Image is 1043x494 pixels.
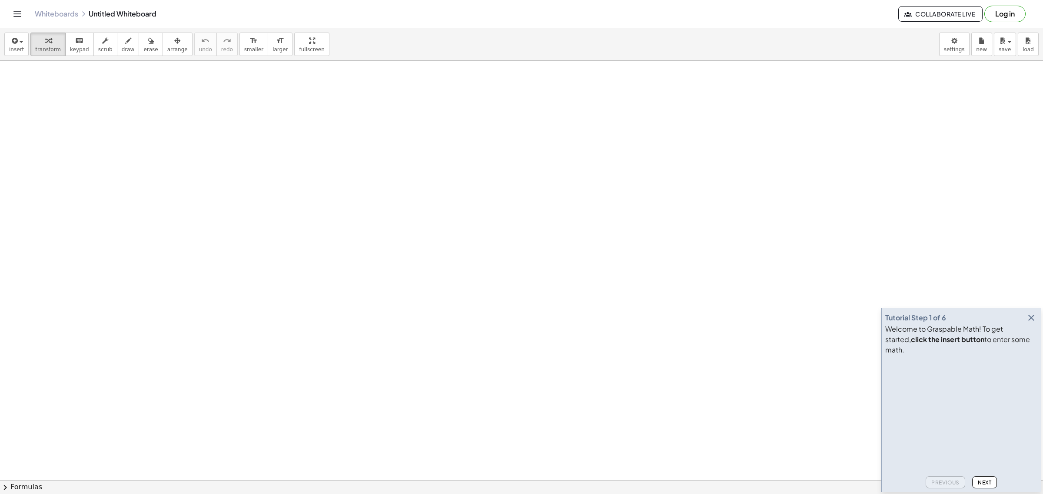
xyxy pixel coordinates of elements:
[244,46,263,53] span: smaller
[98,46,113,53] span: scrub
[163,33,193,56] button: arrange
[122,46,135,53] span: draw
[984,6,1026,22] button: Log in
[911,335,984,344] b: click the insert button
[944,46,965,53] span: settings
[1018,33,1039,56] button: load
[139,33,163,56] button: erase
[75,36,83,46] i: keyboard
[239,33,268,56] button: format_sizesmaller
[10,7,24,21] button: Toggle navigation
[216,33,238,56] button: redoredo
[35,10,78,18] a: Whiteboards
[4,33,29,56] button: insert
[143,46,158,53] span: erase
[30,33,66,56] button: transform
[35,46,61,53] span: transform
[299,46,324,53] span: fullscreen
[249,36,258,46] i: format_size
[898,6,983,22] button: Collaborate Live
[978,479,991,486] span: Next
[906,10,975,18] span: Collaborate Live
[971,33,992,56] button: new
[999,46,1011,53] span: save
[972,476,997,488] button: Next
[201,36,209,46] i: undo
[994,33,1016,56] button: save
[194,33,217,56] button: undoundo
[268,33,292,56] button: format_sizelarger
[167,46,188,53] span: arrange
[294,33,329,56] button: fullscreen
[885,324,1037,355] div: Welcome to Graspable Math! To get started, to enter some math.
[272,46,288,53] span: larger
[976,46,987,53] span: new
[885,313,946,323] div: Tutorial Step 1 of 6
[199,46,212,53] span: undo
[939,33,970,56] button: settings
[9,46,24,53] span: insert
[1023,46,1034,53] span: load
[276,36,284,46] i: format_size
[70,46,89,53] span: keypad
[117,33,140,56] button: draw
[93,33,117,56] button: scrub
[221,46,233,53] span: redo
[223,36,231,46] i: redo
[65,33,94,56] button: keyboardkeypad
